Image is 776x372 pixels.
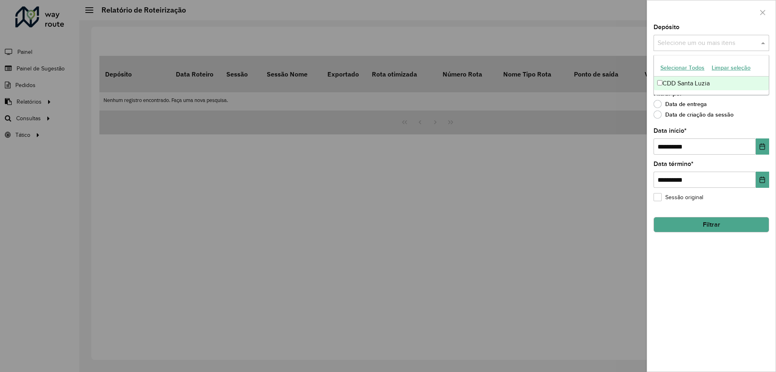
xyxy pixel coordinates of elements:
ng-dropdown-panel: Options list [654,55,769,95]
button: Filtrar [654,217,769,232]
button: Choose Date [756,138,769,155]
div: CDD Santa Luzia [654,77,769,90]
button: Selecionar Todos [657,62,708,74]
label: Sessão original [654,193,703,202]
label: Data início [654,126,687,136]
label: Depósito [654,22,679,32]
label: Data de criação da sessão [654,111,734,119]
label: Data de entrega [654,100,707,108]
button: Limpar seleção [708,62,754,74]
label: Data término [654,159,694,169]
button: Choose Date [756,172,769,188]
